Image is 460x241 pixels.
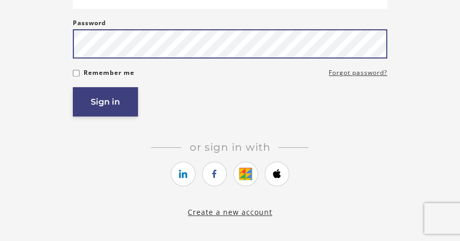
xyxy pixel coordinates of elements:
label: Password [73,17,106,29]
a: Create a new account [188,207,272,217]
a: https://courses.thinkific.com/users/auth/linkedin?ss%5Breferral%5D=&ss%5Buser_return_to%5D=&ss%5B... [171,162,195,186]
a: https://courses.thinkific.com/users/auth/google?ss%5Breferral%5D=&ss%5Buser_return_to%5D=&ss%5Bvi... [233,162,258,186]
span: Or sign in with [181,141,278,153]
label: Remember me [84,67,134,79]
a: Forgot password? [329,67,387,79]
button: Sign in [73,87,138,116]
a: https://courses.thinkific.com/users/auth/facebook?ss%5Breferral%5D=&ss%5Buser_return_to%5D=&ss%5B... [202,162,227,186]
a: https://courses.thinkific.com/users/auth/apple?ss%5Breferral%5D=&ss%5Buser_return_to%5D=&ss%5Bvis... [265,162,289,186]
